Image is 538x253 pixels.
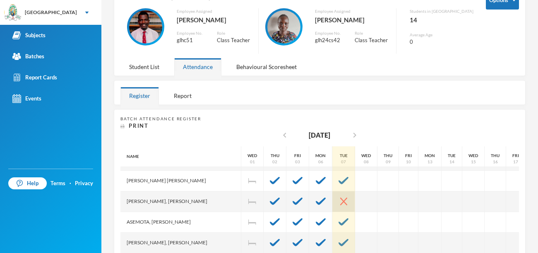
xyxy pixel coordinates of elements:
div: 08 [364,159,369,165]
div: 09 [386,159,391,165]
i: chevron_left [280,130,290,140]
div: Thu [384,153,392,159]
div: Name [120,146,241,167]
div: Class Teacher [355,36,390,45]
div: Role [217,30,252,36]
div: Report Cards [12,73,57,82]
a: Privacy [75,179,93,188]
div: Behavioural Scoresheet [228,58,305,76]
div: Thu [271,153,279,159]
div: [PERSON_NAME] [315,14,390,25]
div: [GEOGRAPHIC_DATA] [25,9,77,16]
img: logo [5,5,21,21]
div: glh24cs42 [315,36,343,45]
span: Print [129,122,149,129]
div: Role [355,30,390,36]
div: 07 [341,159,346,165]
div: Mon [315,153,326,159]
div: Wed [468,153,478,159]
div: [DATE] [309,130,330,140]
div: Wed [361,153,371,159]
div: Student List [120,58,168,76]
div: Asemota, [PERSON_NAME] [120,212,241,233]
div: 14 [449,159,454,165]
img: EMPLOYEE [129,10,162,43]
div: Fri [294,153,301,159]
div: [PERSON_NAME] [177,14,252,25]
div: Tue [340,153,348,159]
a: Help [8,177,47,190]
div: Batches [12,52,44,61]
img: EMPLOYEE [267,10,300,43]
span: Batch Attendance Register [120,116,201,121]
i: chevron_right [350,130,360,140]
div: Independence Day [241,171,264,191]
div: · [70,179,71,188]
div: Wed [247,153,257,159]
div: [PERSON_NAME], [PERSON_NAME] [120,191,241,212]
div: 14 [410,14,473,25]
div: 13 [428,159,432,165]
div: Fri [405,153,412,159]
a: Terms [50,179,65,188]
div: Employee No. [177,30,204,36]
div: Independence Day [241,191,264,212]
div: Attendance [174,58,221,76]
div: 17 [513,159,518,165]
div: Events [12,94,41,103]
div: Average Age [410,32,473,38]
div: Employee Assigned [315,8,390,14]
div: Mon [425,153,435,159]
div: Students in [GEOGRAPHIC_DATA] [410,8,473,14]
div: Register [120,87,159,105]
div: 01 [250,159,255,165]
div: Thu [491,153,500,159]
div: glhc51 [177,36,204,45]
div: 10 [406,159,411,165]
div: Independence Day [241,212,264,233]
div: Employee Assigned [177,8,252,14]
div: 02 [272,159,277,165]
div: Tue [448,153,456,159]
div: 06 [318,159,323,165]
div: 15 [471,159,476,165]
div: Fri [512,153,519,159]
div: Employee No. [315,30,343,36]
div: Report [165,87,200,105]
div: 03 [295,159,300,165]
div: 16 [493,159,498,165]
div: Subjects [12,31,46,40]
div: 0 [410,38,473,46]
div: [PERSON_NAME] [PERSON_NAME] [120,171,241,191]
div: Class Teacher [217,36,252,45]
